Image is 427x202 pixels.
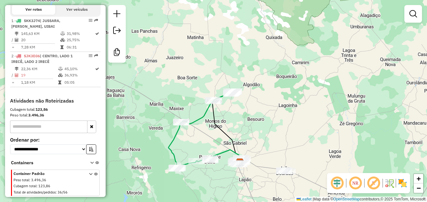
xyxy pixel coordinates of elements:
div: Map data © contributors,© 2025 TomTom, Microsoft [295,197,427,202]
a: Zoom out [414,183,423,193]
a: Exportar sessão [111,24,123,38]
td: = [11,79,14,86]
span: + [417,175,421,182]
a: Criar modelo [111,46,123,60]
span: Ocultar deslocamento [330,176,345,191]
div: Atividade não roteirizada - MICHELLY CAREN OLIVEIRA S DE JESUS [276,168,292,174]
td: 22,36 KM [21,66,58,72]
label: Ordenar por: [10,136,101,143]
img: Exibir/Ocultar setores [397,178,408,188]
strong: 123,86 [36,107,48,112]
td: / [11,72,14,78]
h4: Atividades não Roteirizadas [10,98,101,104]
td: 1,18 KM [21,79,58,86]
td: = [11,44,14,50]
a: Leaflet [297,197,312,201]
i: Rota otimizada [95,67,99,71]
a: OpenStreetMap [333,197,360,201]
i: Total de Atividades [15,73,19,77]
span: Container Padrão [14,171,81,177]
span: : [36,184,37,188]
em: Opções [89,54,92,58]
i: Distância Total [15,32,19,36]
span: 1 - [11,18,60,29]
i: Tempo total em rota [58,81,61,84]
span: 2 - [11,53,73,64]
i: Tempo total em rota [60,45,64,49]
i: Rota otimizada [95,32,99,36]
a: Zoom in [414,174,423,183]
td: 7,28 KM [21,44,60,50]
span: Cubagem total [14,184,36,188]
button: Ordem crescente [86,144,96,154]
a: Exibir filtros [407,8,419,20]
div: Atividade não roteirizada - BAR DA ELISANGELA [174,119,189,126]
span: SJK3D36 [24,53,40,58]
span: Exibir rótulo [366,176,381,191]
td: 36,93% [64,72,95,78]
i: % de utilização do peso [58,67,63,71]
span: : [29,178,30,182]
a: Nova sessão e pesquisa [111,8,123,22]
div: Cubagem total: [10,107,101,112]
span: 36/56 [58,190,68,194]
td: 45,10% [64,66,95,72]
td: 145,63 KM [21,31,60,37]
span: 123,86 [38,184,50,188]
span: | [313,197,313,201]
td: 25,75% [66,37,95,43]
span: | CENTRO, LADO 1 IRECÊ, LADO 2 IRECÊ [11,53,73,64]
span: Containers [11,160,82,166]
strong: 3.496,36 [28,113,44,117]
div: Atividade não roteirizada - MERCADO BATISTA [173,119,189,125]
img: Fluxo de ruas [384,178,394,188]
span: Total de atividades/pedidos [14,190,56,194]
td: 05:05 [64,79,95,86]
div: Peso total: [10,112,101,118]
em: Rota exportada [94,54,98,58]
em: Rota exportada [94,19,98,22]
td: 06:31 [66,44,95,50]
i: % de utilização da cubagem [60,38,65,42]
td: 31,98% [66,31,95,37]
td: / [11,37,14,43]
span: SKK3J74 [24,18,40,23]
span: 3.496,36 [31,178,46,182]
button: Ver veículos [55,4,99,15]
i: % de utilização da cubagem [58,73,63,77]
div: Atividade não roteirizada - BOI NA BRASA [276,167,292,174]
i: % de utilização do peso [60,32,65,36]
span: : [56,190,57,194]
img: Diskol Irece [236,158,244,166]
i: Distância Total [15,67,19,71]
span: Ocultar NR [348,176,363,191]
span: Peso total [14,178,29,182]
i: Total de Atividades [15,38,19,42]
button: Ver rotas [12,4,55,15]
td: 19 [21,72,58,78]
td: 20 [21,37,60,43]
span: − [417,184,421,192]
em: Opções [89,19,92,22]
